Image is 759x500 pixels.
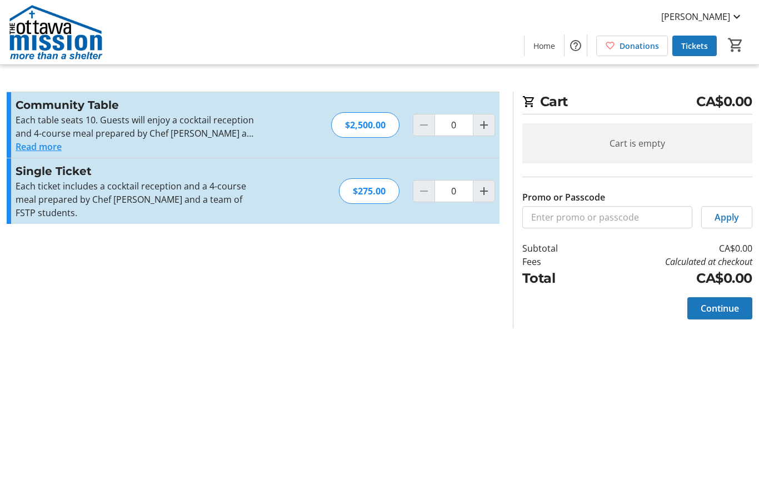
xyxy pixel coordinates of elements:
[687,297,752,319] button: Continue
[696,92,752,112] span: CA$0.00
[435,180,473,202] input: Single Ticket Quantity
[652,8,752,26] button: [PERSON_NAME]
[672,36,717,56] a: Tickets
[715,211,739,224] span: Apply
[522,268,589,288] td: Total
[726,35,746,55] button: Cart
[522,255,589,268] td: Fees
[7,4,106,60] img: The Ottawa Mission's Logo
[681,40,708,52] span: Tickets
[533,40,555,52] span: Home
[522,123,752,163] div: Cart is empty
[522,92,752,114] h2: Cart
[620,40,659,52] span: Donations
[16,113,258,140] p: Each table seats 10. Guests will enjoy a cocktail reception and 4-course meal prepared by Chef [P...
[596,36,668,56] a: Donations
[16,180,246,219] span: Each ticket includes a cocktail reception and a 4-course meal prepared by Chef [PERSON_NAME] and ...
[589,242,752,255] td: CA$0.00
[473,114,495,136] button: Increment by one
[16,97,258,113] h3: Community Table
[435,114,473,136] input: Community Table Quantity
[701,206,752,228] button: Apply
[331,112,400,138] div: $2,500.00
[661,10,730,23] span: [PERSON_NAME]
[16,163,258,179] h3: Single Ticket
[565,34,587,57] button: Help
[522,206,692,228] input: Enter promo or passcode
[589,268,752,288] td: CA$0.00
[589,255,752,268] td: Calculated at checkout
[701,302,739,315] span: Continue
[339,178,400,204] div: $275.00
[16,140,62,153] button: Read more
[473,181,495,202] button: Increment by one
[522,191,605,204] label: Promo or Passcode
[522,242,589,255] td: Subtotal
[525,36,564,56] a: Home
